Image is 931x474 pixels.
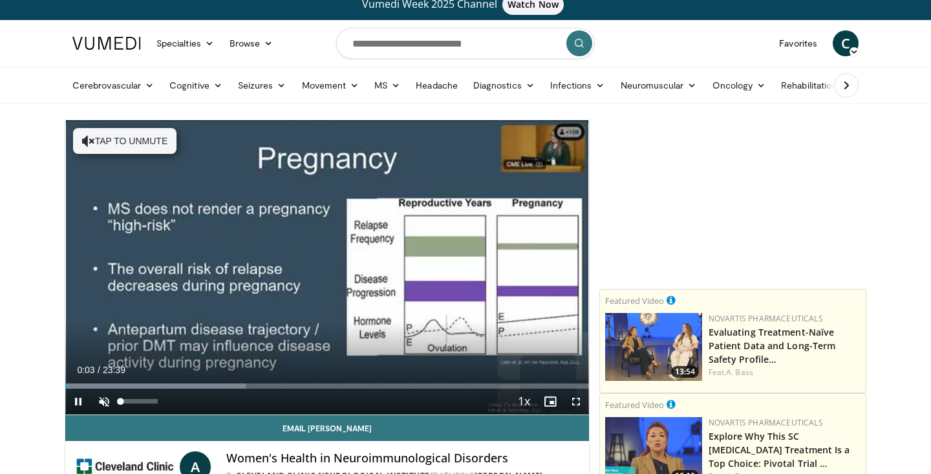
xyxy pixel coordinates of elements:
[72,37,141,50] img: VuMedi Logo
[226,451,578,466] h4: Women's Health in Neuroimmunological Disorders
[636,120,829,281] iframe: Advertisement
[705,72,774,98] a: Oncology
[103,365,125,375] span: 23:39
[98,365,100,375] span: /
[120,399,157,404] div: Volume Level
[73,128,177,154] button: Tap to unmute
[709,313,823,324] a: Novartis Pharmaceuticals
[709,417,823,428] a: Novartis Pharmaceuticals
[149,30,222,56] a: Specialties
[773,72,844,98] a: Rehabilitation
[833,30,859,56] a: C
[77,365,94,375] span: 0:03
[605,313,702,381] a: 13:54
[563,389,589,415] button: Fullscreen
[511,389,537,415] button: Playback Rate
[709,326,836,365] a: Evaluating Treatment-Naïve Patient Data and Long-Term Safety Profile…
[65,120,589,415] video-js: Video Player
[65,383,589,389] div: Progress Bar
[222,30,281,56] a: Browse
[605,399,664,411] small: Featured Video
[542,72,613,98] a: Infections
[65,389,91,415] button: Pause
[671,366,699,378] span: 13:54
[709,367,861,378] div: Feat.
[65,415,589,441] a: Email [PERSON_NAME]
[294,72,367,98] a: Movement
[771,30,825,56] a: Favorites
[726,367,753,378] a: A. Bass
[91,389,117,415] button: Unmute
[613,72,705,98] a: Neuromuscular
[465,72,542,98] a: Diagnostics
[162,72,230,98] a: Cognitive
[408,72,465,98] a: Headache
[605,313,702,381] img: 37a18655-9da9-4d40-a34e-6cccd3ffc641.png.150x105_q85_crop-smart_upscale.png
[537,389,563,415] button: Enable picture-in-picture mode
[230,72,294,98] a: Seizures
[709,430,850,469] a: Explore Why This SC [MEDICAL_DATA] Treatment Is a Top Choice: Pivotal Trial …
[65,72,162,98] a: Cerebrovascular
[605,295,664,307] small: Featured Video
[367,72,408,98] a: MS
[336,28,595,59] input: Search topics, interventions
